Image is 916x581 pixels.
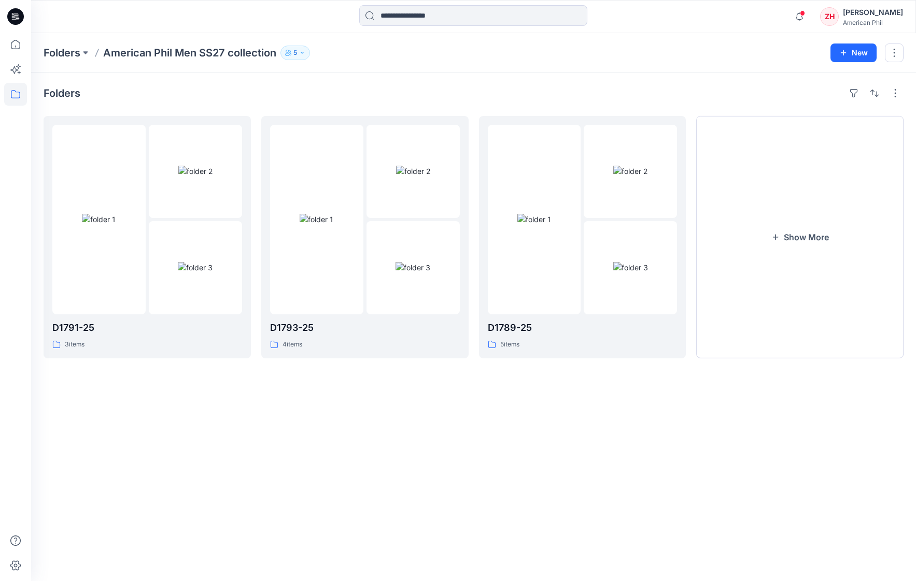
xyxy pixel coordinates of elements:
img: folder 1 [82,214,116,225]
a: Folders [44,46,80,60]
div: ZH [820,7,839,26]
button: 5 [280,46,310,60]
p: 3 items [65,339,84,350]
img: folder 2 [396,166,430,177]
img: folder 1 [517,214,551,225]
p: D1791-25 [52,321,242,335]
a: folder 1folder 2folder 3D1789-255items [479,116,686,358]
h4: Folders [44,87,80,99]
img: folder 2 [178,166,213,177]
img: folder 1 [300,214,333,225]
a: folder 1folder 2folder 3D1791-253items [44,116,251,358]
p: American Phil Men SS27 collection [103,46,276,60]
button: New [830,43,877,62]
p: 5 [293,47,297,59]
img: folder 3 [178,262,213,273]
div: [PERSON_NAME] [843,6,903,19]
p: D1793-25 [270,321,460,335]
p: 5 items [500,339,519,350]
p: 4 items [283,339,302,350]
img: folder 3 [613,262,648,273]
div: American Phil [843,19,903,26]
button: Show More [696,116,904,358]
a: folder 1folder 2folder 3D1793-254items [261,116,469,358]
p: D1789-25 [488,321,678,335]
img: folder 3 [396,262,430,273]
img: folder 2 [613,166,647,177]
